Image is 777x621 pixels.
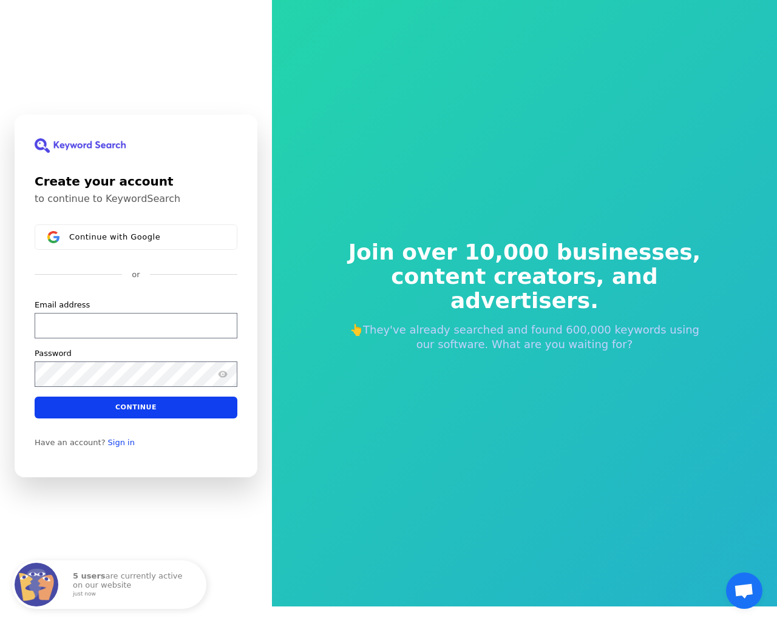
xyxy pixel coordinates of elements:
img: Fomo [15,563,58,606]
small: just now [73,591,191,597]
button: Continue [35,397,237,418]
h1: Create your account [35,172,237,190]
span: Join over 10,000 businesses, [340,240,709,264]
span: content creators, and advertisers. [340,264,709,313]
a: Sign in [108,438,135,448]
strong: 5 users [73,571,106,580]
p: are currently active on our website [73,572,194,597]
label: Email address [35,300,90,310]
span: Have an account? [35,438,106,448]
button: Show password [215,367,230,381]
p: to continue to KeywordSearch [35,193,237,205]
p: 👆They've already searched and found 600,000 keywords using our software. What are you waiting for? [340,323,709,352]
span: Continue with Google [69,232,160,242]
a: Open chat [726,572,762,609]
p: or [132,269,140,280]
img: Sign in with Google [47,231,59,243]
button: Sign in with GoogleContinue with Google [35,224,237,250]
img: KeywordSearch [35,138,126,153]
label: Password [35,348,72,359]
